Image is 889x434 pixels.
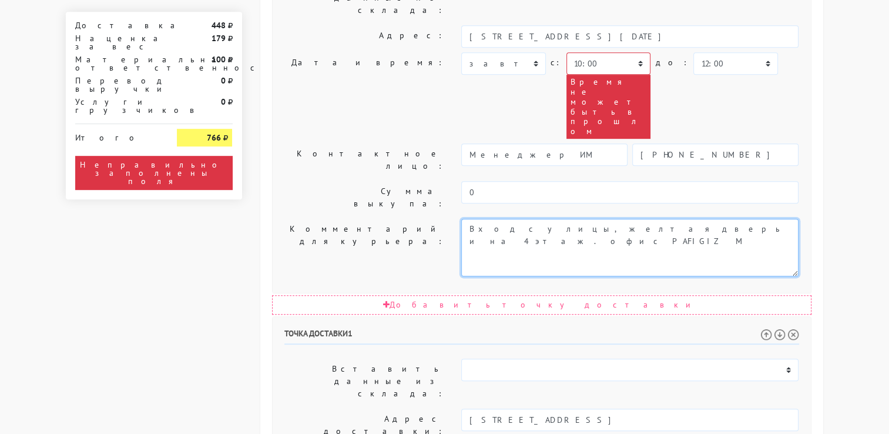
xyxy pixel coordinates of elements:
label: Сумма выкупа: [276,181,453,214]
textarea: Вход с [GEOGRAPHIC_DATA][PERSON_NAME], дверь рядом с 1 подъездом. [461,219,799,276]
label: Вставить данные из склада: [276,359,453,404]
div: Время не может быть в прошлом [566,75,650,139]
div: Доставка [66,21,169,29]
span: 1 [348,328,353,339]
strong: 448 [211,20,225,31]
label: c: [551,52,562,73]
div: Материальная ответственность [66,55,169,72]
input: Имя [461,143,628,166]
label: Контактное лицо: [276,143,453,176]
strong: 179 [211,33,225,44]
strong: 100 [211,54,225,65]
strong: 0 [220,96,225,107]
div: Перевод выручки [66,76,169,93]
label: Комментарий для курьера: [276,219,453,276]
label: Дата и время: [276,52,453,139]
div: Наценка за вес [66,34,169,51]
label: Адрес: [276,25,453,48]
input: Телефон [632,143,799,166]
div: Добавить точку доставки [272,295,811,315]
h6: Точка доставки [284,329,799,345]
div: Итого [75,129,160,142]
strong: 766 [206,132,220,143]
label: до: [655,52,689,73]
div: Неправильно заполнены поля [75,156,233,190]
strong: 0 [220,75,225,86]
div: Услуги грузчиков [66,98,169,114]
